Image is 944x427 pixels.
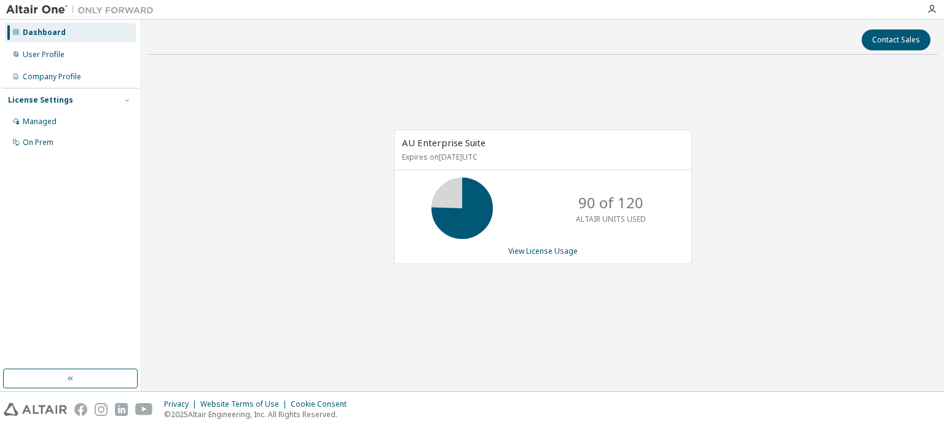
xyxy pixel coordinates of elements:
[291,399,354,409] div: Cookie Consent
[8,95,73,105] div: License Settings
[576,214,646,224] p: ALTAIR UNITS USED
[23,138,53,147] div: On Prem
[23,28,66,37] div: Dashboard
[6,4,160,16] img: Altair One
[23,117,57,127] div: Managed
[578,192,643,213] p: 90 of 120
[164,399,200,409] div: Privacy
[200,399,291,409] div: Website Terms of Use
[862,29,930,50] button: Contact Sales
[95,403,108,416] img: instagram.svg
[23,72,81,82] div: Company Profile
[164,409,354,420] p: © 2025 Altair Engineering, Inc. All Rights Reserved.
[74,403,87,416] img: facebook.svg
[508,246,578,256] a: View License Usage
[4,403,67,416] img: altair_logo.svg
[402,152,681,162] p: Expires on [DATE] UTC
[115,403,128,416] img: linkedin.svg
[23,50,65,60] div: User Profile
[402,136,486,149] span: AU Enterprise Suite
[135,403,153,416] img: youtube.svg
